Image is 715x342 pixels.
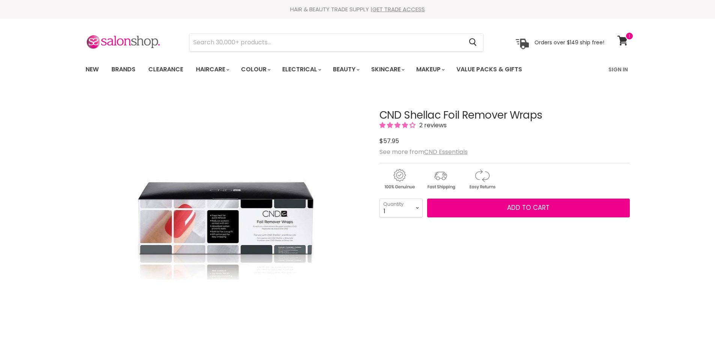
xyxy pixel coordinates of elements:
[462,168,502,191] img: returns.gif
[277,62,326,77] a: Electrical
[189,33,483,51] form: Product
[427,199,630,217] button: Add to cart
[379,121,417,130] span: 4.00 stars
[372,5,425,13] a: GET TRADE ACCESS
[507,203,549,212] span: Add to cart
[106,62,141,77] a: Brands
[463,34,483,51] button: Search
[190,62,234,77] a: Haircare
[379,110,630,121] h1: CND Shellac Foil Remover Wraps
[80,62,104,77] a: New
[379,148,468,156] span: See more from
[604,62,632,77] a: Sign In
[534,39,604,45] p: Orders over $149 ship free!
[76,6,639,13] div: HAIR & BEAUTY TRADE SUPPLY |
[235,62,275,77] a: Colour
[190,34,463,51] input: Search
[424,148,468,156] a: CND Essentials
[80,59,566,80] ul: Main menu
[411,62,449,77] a: Makeup
[76,59,639,80] nav: Main
[366,62,409,77] a: Skincare
[451,62,528,77] a: Value Packs & Gifts
[143,62,189,77] a: Clearance
[421,168,461,191] img: shipping.gif
[379,199,423,217] select: Quantity
[327,62,364,77] a: Beauty
[379,137,399,145] span: $57.95
[417,121,447,130] span: 2 reviews
[379,168,419,191] img: genuine.gif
